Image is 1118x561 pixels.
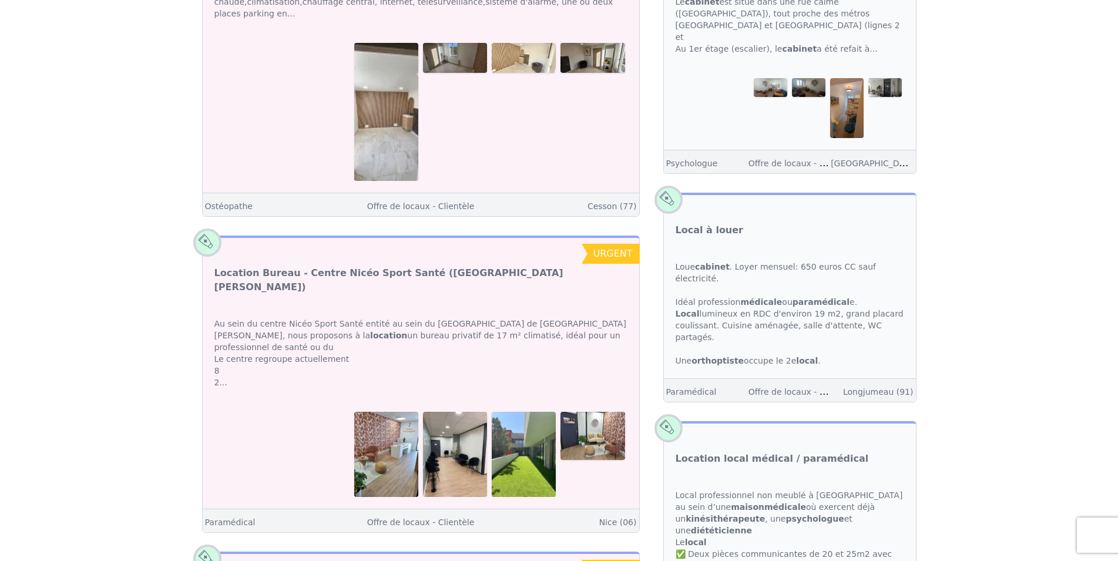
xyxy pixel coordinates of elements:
[691,526,752,535] strong: diététicienne
[205,518,256,527] a: Paramédical
[666,387,717,397] a: Paramédical
[676,309,700,318] strong: Local
[748,386,856,397] a: Offre de locaux - Clientèle
[731,502,806,512] strong: maison
[423,412,487,497] img: Location Bureau - Centre Nicéo Sport Santé (Nice Saint-Isidore)
[676,452,869,466] a: Location local médical / paramédical
[740,297,782,307] strong: médicale
[599,518,637,527] a: Nice (06)
[664,249,916,378] div: Loue . Loyer mensuel: 650 euros CC sauf électricité. Idéal profession ou e. lumineux en RDC d'env...
[754,78,787,97] img: Cabinet Paris
[593,248,632,259] span: urgent
[205,201,253,211] a: Ostéopathe
[666,159,718,168] a: Psychologue
[367,201,475,211] a: Offre de locaux - Clientèle
[676,223,744,237] a: Local à louer
[492,412,556,497] img: Location Bureau - Centre Nicéo Sport Santé (Nice Saint-Isidore)
[785,514,844,523] strong: psychologue
[830,78,864,137] img: Cabinet Paris
[203,306,639,400] div: Au sein du centre Nicéo Sport Santé entité au sein du [GEOGRAPHIC_DATA] de [GEOGRAPHIC_DATA][PERS...
[831,157,917,169] a: [GEOGRAPHIC_DATA]
[560,412,625,460] img: Location Bureau - Centre Nicéo Sport Santé (Nice Saint-Isidore)
[868,78,902,97] img: Cabinet Paris
[695,262,730,271] strong: cabinet
[423,43,487,73] img: Bureau à louer
[782,44,817,53] strong: cabinet
[492,43,556,73] img: Bureau à louer
[587,201,637,211] a: Cesson (77)
[793,297,850,307] strong: paramédical
[748,157,856,169] a: Offre de locaux - Clientèle
[713,514,765,523] strong: thérapeute
[764,502,806,512] strong: médicale
[367,518,475,527] a: Offre de locaux - Clientèle
[685,538,707,547] strong: local
[843,387,914,397] a: Longjumeau (91)
[354,43,418,180] img: Bureau à louer
[354,412,418,497] img: Location Bureau - Centre Nicéo Sport Santé (Nice Saint-Isidore)
[796,356,818,365] strong: local
[214,266,627,294] a: Location Bureau - Centre Nicéo Sport Santé ([GEOGRAPHIC_DATA][PERSON_NAME])
[370,331,407,340] strong: location
[691,356,744,365] strong: orthoptiste
[560,43,625,73] img: Bureau à louer
[792,78,825,97] img: Cabinet Paris
[686,514,765,523] strong: kinési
